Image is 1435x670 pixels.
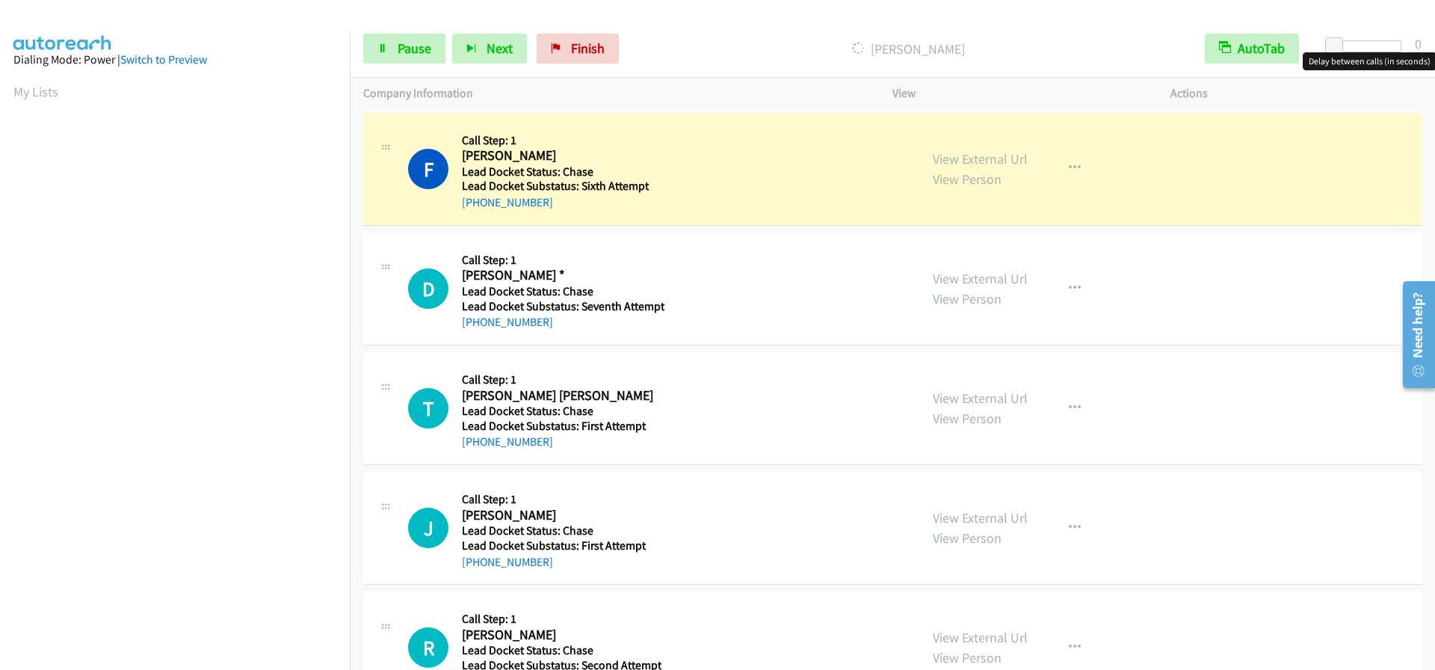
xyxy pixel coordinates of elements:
[933,170,1002,188] a: View Person
[398,40,431,57] span: Pause
[933,270,1028,287] a: View External Url
[892,84,1144,102] p: View
[462,627,661,644] h2: [PERSON_NAME]
[462,195,553,209] a: [PHONE_NUMBER]
[933,390,1028,407] a: View External Url
[408,149,448,189] h1: F
[462,419,661,434] h5: Lead Docket Substatus: First Attempt
[537,34,619,64] a: Finish
[462,372,661,387] h5: Call Step: 1
[933,150,1028,167] a: View External Url
[462,492,661,507] h5: Call Step: 1
[462,284,664,299] h5: Lead Docket Status: Chase
[933,410,1002,427] a: View Person
[462,253,664,268] h5: Call Step: 1
[408,388,448,428] h1: T
[462,267,661,284] h2: [PERSON_NAME] *
[462,612,661,627] h5: Call Step: 1
[408,508,448,548] div: The call is yet to be attempted
[933,629,1028,646] a: View External Url
[13,83,58,100] a: My Lists
[933,509,1028,526] a: View External Url
[462,165,661,179] h5: Lead Docket Status: Chase
[462,523,661,538] h5: Lead Docket Status: Chase
[933,649,1002,666] a: View Person
[462,147,661,165] h2: [PERSON_NAME]
[408,627,448,668] div: The call is yet to be attempted
[462,555,553,569] a: [PHONE_NUMBER]
[363,34,445,64] a: Pause
[462,538,661,553] h5: Lead Docket Substatus: First Attempt
[408,268,448,309] h1: D
[462,299,664,314] h5: Lead Docket Substatus: Seventh Attempt
[462,133,661,148] h5: Call Step: 1
[639,39,1178,59] p: [PERSON_NAME]
[571,40,605,57] span: Finish
[408,508,448,548] h1: J
[933,290,1002,307] a: View Person
[462,643,661,658] h5: Lead Docket Status: Chase
[933,529,1002,547] a: View Person
[487,40,513,57] span: Next
[462,387,661,405] h2: [PERSON_NAME] [PERSON_NAME]
[462,404,661,419] h5: Lead Docket Status: Chase
[13,51,336,69] div: Dialing Mode: Power |
[462,434,553,449] a: [PHONE_NUMBER]
[408,627,448,668] h1: R
[1415,34,1422,54] div: 0
[408,388,448,428] div: The call is yet to be attempted
[363,84,865,102] p: Company Information
[1170,84,1422,102] p: Actions
[462,507,661,524] h2: [PERSON_NAME]
[462,315,553,329] a: [PHONE_NUMBER]
[1205,34,1299,64] button: AutoTab
[1392,275,1435,394] iframe: Resource Center
[120,52,207,67] a: Switch to Preview
[452,34,527,64] button: Next
[462,179,661,194] h5: Lead Docket Substatus: Sixth Attempt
